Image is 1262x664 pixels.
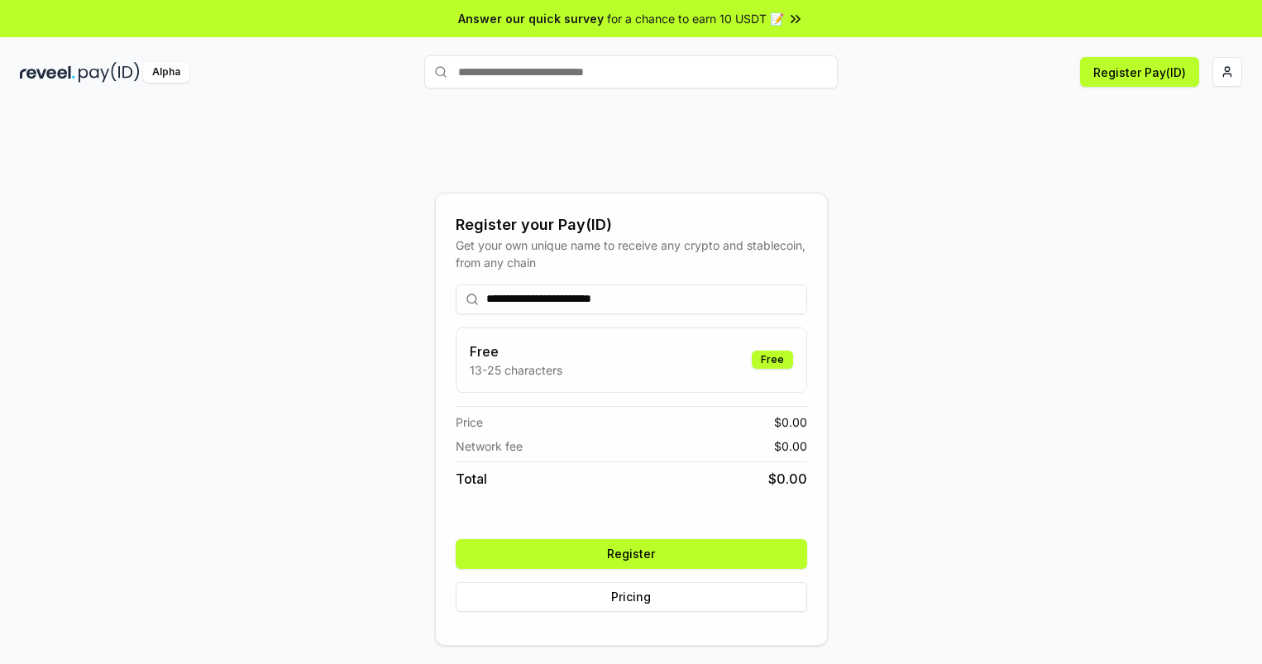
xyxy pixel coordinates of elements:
[143,62,189,83] div: Alpha
[456,539,807,569] button: Register
[456,236,807,271] div: Get your own unique name to receive any crypto and stablecoin, from any chain
[470,342,562,361] h3: Free
[1080,57,1199,87] button: Register Pay(ID)
[456,413,483,431] span: Price
[20,62,75,83] img: reveel_dark
[456,582,807,612] button: Pricing
[607,10,784,27] span: for a chance to earn 10 USDT 📝
[774,437,807,455] span: $ 0.00
[768,469,807,489] span: $ 0.00
[458,10,604,27] span: Answer our quick survey
[456,437,523,455] span: Network fee
[456,469,487,489] span: Total
[774,413,807,431] span: $ 0.00
[79,62,140,83] img: pay_id
[752,351,793,369] div: Free
[470,361,562,379] p: 13-25 characters
[456,213,807,236] div: Register your Pay(ID)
